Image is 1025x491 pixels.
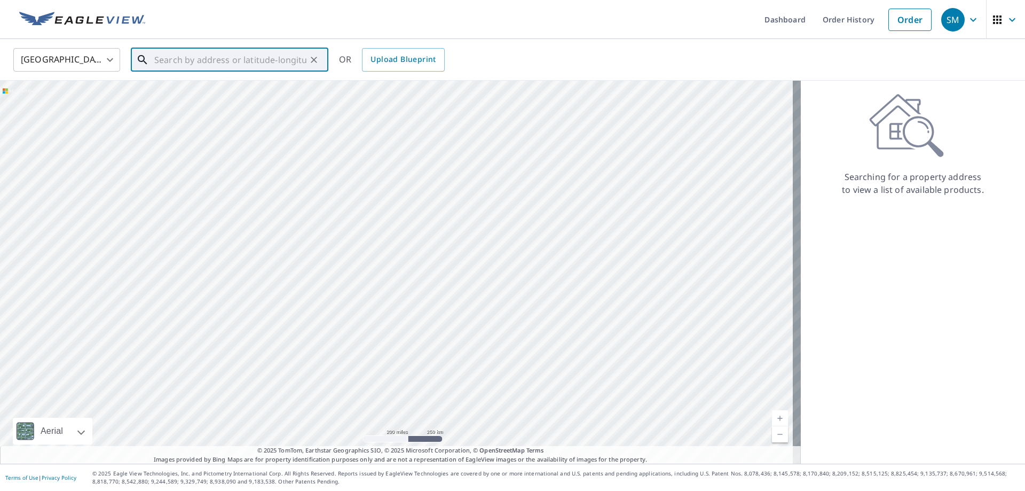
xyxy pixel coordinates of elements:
[370,53,436,66] span: Upload Blueprint
[772,410,788,426] a: Current Level 5, Zoom In
[479,446,524,454] a: OpenStreetMap
[339,48,445,72] div: OR
[526,446,544,454] a: Terms
[306,52,321,67] button: Clear
[772,426,788,442] a: Current Level 5, Zoom Out
[42,474,76,481] a: Privacy Policy
[13,45,120,75] div: [GEOGRAPHIC_DATA]
[941,8,965,32] div: SM
[888,9,932,31] a: Order
[19,12,145,28] img: EV Logo
[37,418,66,445] div: Aerial
[362,48,444,72] a: Upload Blueprint
[5,474,38,481] a: Terms of Use
[841,170,984,196] p: Searching for a property address to view a list of available products.
[13,418,92,445] div: Aerial
[92,470,1020,486] p: © 2025 Eagle View Technologies, Inc. and Pictometry International Corp. All Rights Reserved. Repo...
[5,474,76,481] p: |
[257,446,544,455] span: © 2025 TomTom, Earthstar Geographics SIO, © 2025 Microsoft Corporation, ©
[154,45,306,75] input: Search by address or latitude-longitude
